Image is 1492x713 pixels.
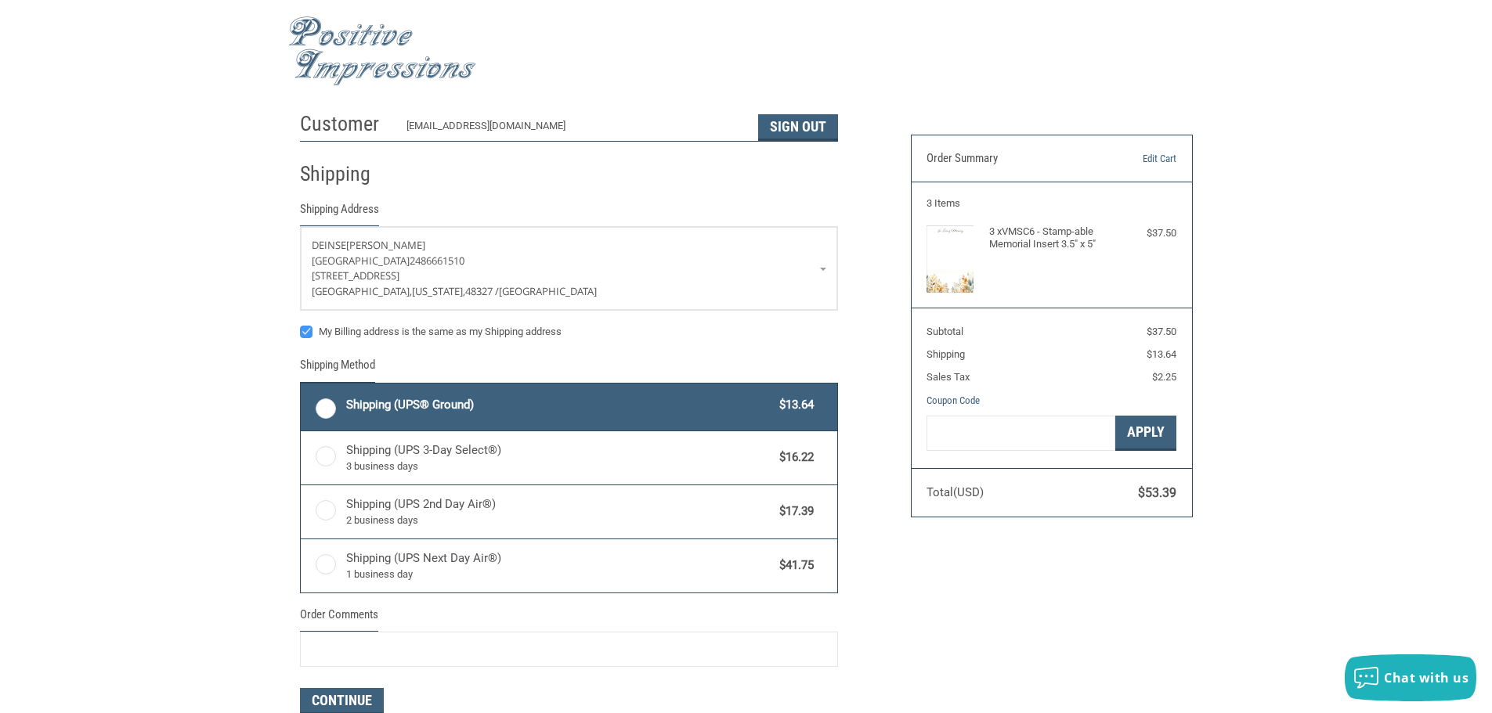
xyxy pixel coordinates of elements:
span: [US_STATE], [412,284,465,298]
legend: Order Comments [300,606,378,632]
span: Shipping (UPS Next Day Air®) [346,549,772,582]
span: 48327 / [465,284,499,298]
h3: Order Summary [927,151,1096,167]
span: Sales Tax [927,371,970,383]
div: [EMAIL_ADDRESS][DOMAIN_NAME] [406,118,742,141]
h2: Shipping [300,161,392,187]
span: Subtotal [927,326,963,337]
label: My Billing address is the same as my Shipping address [300,326,838,338]
span: Chat with us [1384,669,1469,686]
div: $37.50 [1114,225,1176,241]
span: Deinse [312,238,346,252]
span: $16.22 [772,448,815,466]
h4: 3 x VMSC6 - Stamp-able Memorial Insert 3.5" x 5" [989,225,1111,251]
button: Apply [1115,416,1176,451]
span: [STREET_ADDRESS] [312,268,399,283]
a: Edit Cart [1096,151,1176,167]
h2: Customer [300,111,392,137]
span: [GEOGRAPHIC_DATA] [499,284,597,298]
span: [GEOGRAPHIC_DATA] [312,254,410,268]
h3: 3 Items [927,197,1176,210]
span: Shipping [927,348,965,360]
span: $13.64 [1147,348,1176,360]
legend: Shipping Method [300,356,375,382]
span: $53.39 [1138,485,1176,500]
span: 3 business days [346,459,772,474]
button: Chat with us [1345,654,1476,701]
span: Shipping (UPS 3-Day Select®) [346,441,772,474]
span: 1 business day [346,567,772,582]
input: Gift Certificate or Coupon Code [927,416,1115,451]
span: Shipping (UPS 2nd Day Air®) [346,495,772,528]
a: Coupon Code [927,394,980,406]
span: [GEOGRAPHIC_DATA], [312,284,412,298]
span: [PERSON_NAME] [346,238,425,252]
button: Sign Out [758,114,838,141]
span: Total (USD) [927,485,984,499]
span: $37.50 [1147,326,1176,337]
span: $13.64 [772,396,815,414]
span: 2 business days [346,513,772,528]
img: Positive Impressions [288,16,476,86]
span: $17.39 [772,502,815,520]
span: $41.75 [772,556,815,574]
span: 2486661510 [410,254,464,268]
span: $2.25 [1152,371,1176,383]
a: Enter or select a different address [301,227,837,310]
span: Shipping (UPS® Ground) [346,396,772,414]
legend: Shipping Address [300,200,379,226]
